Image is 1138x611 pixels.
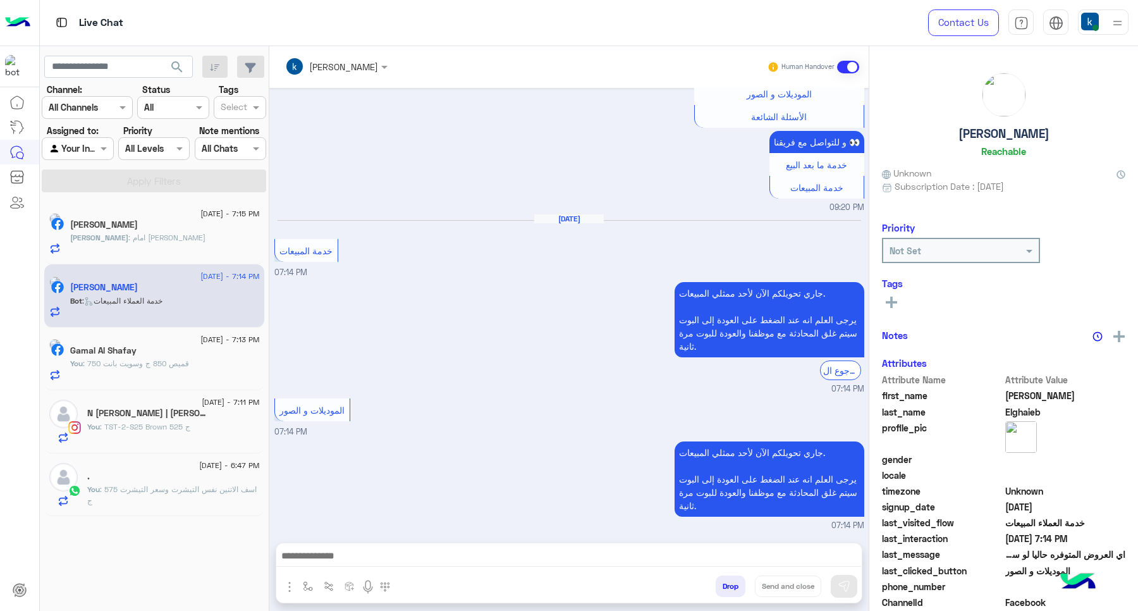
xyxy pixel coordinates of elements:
span: : خدمة العملاء المبيعات [82,296,162,305]
div: Select [219,100,247,116]
img: picture [49,276,61,288]
img: hulul-logo.png [1056,560,1100,605]
span: Attribute Name [882,373,1003,386]
p: Live Chat [79,15,123,32]
img: Facebook [51,281,64,293]
h5: [PERSON_NAME] [958,127,1049,141]
span: الموديلات و الصور [747,89,812,99]
span: Subscription Date : [DATE] [895,180,1004,193]
button: create order [340,576,360,596]
img: Logo [5,9,30,36]
p: 11/8/2025, 9:20 PM [769,131,864,153]
span: 07:14 PM [831,520,864,532]
img: Facebook [51,343,64,356]
span: You [87,484,100,494]
span: ChannelId [882,596,1003,609]
a: Contact Us [928,9,999,36]
span: خدمة ما بعد البيع [786,159,847,170]
span: last_clicked_button [882,564,1003,577]
h6: Tags [882,278,1125,289]
img: create order [345,581,355,591]
img: make a call [380,582,390,592]
span: profile_pic [882,421,1003,450]
span: Unknown [1005,484,1126,498]
span: You [70,359,83,368]
label: Channel: [47,83,82,96]
img: Facebook [51,218,64,230]
span: اي العروض المتوفره حاليا لو سمحت [1005,548,1126,561]
span: امام كافيه مارينا [128,233,205,242]
h5: N a d a A h m e d | ندى احمد [87,408,208,419]
span: 2025-09-12T16:14:58.112Z [1005,532,1126,545]
button: Trigger scenario [319,576,340,596]
span: 07:14 PM [274,427,307,436]
span: [DATE] - 7:13 PM [200,334,259,345]
label: Note mentions [199,124,259,137]
img: Trigger scenario [324,581,334,591]
img: tab [1049,16,1063,30]
h6: Attributes [882,357,927,369]
img: picture [49,213,61,225]
button: search [162,56,193,83]
span: search [169,59,185,75]
a: tab [1008,9,1034,36]
span: TST-2-S25 Brown 525 ج [100,422,190,431]
span: locale [882,469,1003,482]
img: send attachment [282,579,297,595]
span: الأسئلة الشائعة [751,111,807,122]
span: [DATE] - 7:14 PM [200,271,259,282]
span: 07:14 PM [831,383,864,395]
span: last_message [882,548,1003,561]
h6: Priority [882,222,915,233]
button: Send and close [755,576,821,597]
img: profile [1110,15,1125,31]
img: picture [982,73,1025,116]
h5: Gamal Al Shafay [70,345,137,356]
span: Ahmed [1005,389,1126,402]
img: send message [838,580,850,593]
span: الموديلات و الصور [279,405,345,416]
span: [PERSON_NAME] [70,233,128,242]
div: الرجوع ال Bot [820,361,861,380]
span: gender [882,453,1003,466]
span: 0 [1005,596,1126,609]
img: add [1113,331,1125,342]
span: خدمة العملاء المبيعات [1005,516,1126,529]
button: Apply Filters [42,170,266,192]
img: tab [54,15,70,30]
span: null [1005,469,1126,482]
h5: . [87,471,90,482]
img: notes [1092,331,1103,342]
img: defaultAdmin.png [49,400,78,428]
img: 713415422032625 [5,55,28,78]
span: last_interaction [882,532,1003,545]
span: Elghaieb [1005,405,1126,419]
span: قميص 850 ج وسويت بانت 750 [83,359,189,368]
span: [DATE] - 7:15 PM [200,208,259,219]
span: [DATE] - 7:11 PM [202,397,259,408]
img: picture [49,339,61,350]
span: Bot [70,296,82,305]
img: picture [1005,421,1037,453]
img: tab [1014,16,1029,30]
label: Status [142,83,170,96]
span: phone_number [882,580,1003,593]
img: WhatsApp [68,484,81,497]
img: Instagram [68,421,81,434]
button: select flow [298,576,319,596]
span: خدمة المبيعات [790,182,843,193]
span: first_name [882,389,1003,402]
span: 07:14 PM [274,268,307,277]
p: 12/9/2025, 7:14 PM [675,441,864,517]
h5: محمود غدية [70,219,138,230]
img: select flow [303,581,313,591]
img: defaultAdmin.png [49,463,78,491]
span: [DATE] - 6:47 PM [199,460,259,471]
span: 2025-08-11T18:13:25.835Z [1005,500,1126,514]
img: userImage [1081,13,1099,30]
h5: Ahmed Elghaieb [70,282,138,293]
span: You [87,422,100,431]
label: Priority [123,124,152,137]
h6: Notes [882,330,908,341]
small: Human Handover [781,62,835,72]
